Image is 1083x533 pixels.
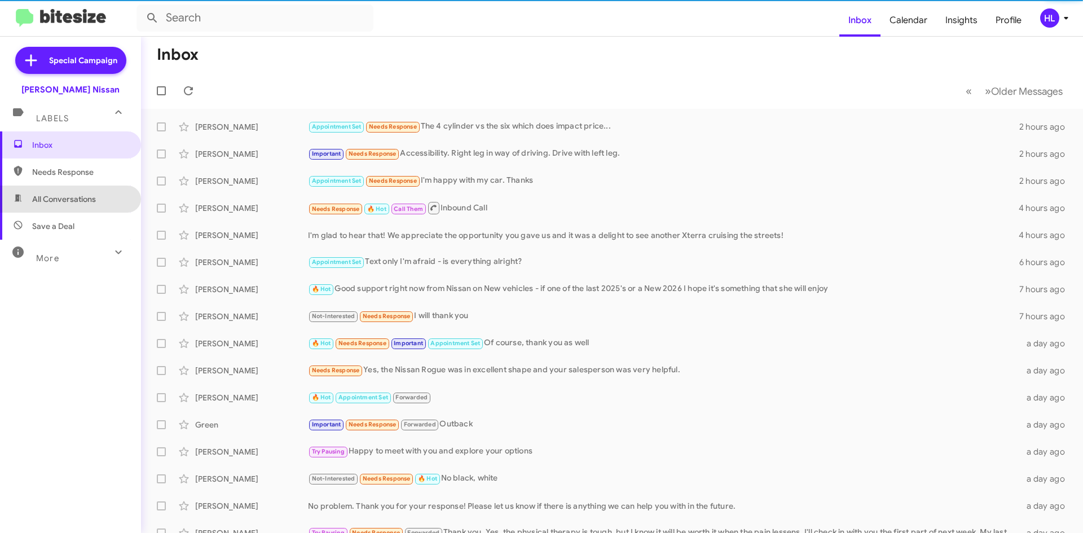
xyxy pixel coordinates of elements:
[308,500,1020,512] div: No problem. Thank you for your response! Please let us know if there is anything we can help you ...
[32,139,128,151] span: Inbox
[195,202,308,214] div: [PERSON_NAME]
[1019,230,1074,241] div: 4 hours ago
[418,475,437,482] span: 🔥 Hot
[338,340,386,347] span: Needs Response
[1031,8,1071,28] button: HL
[839,4,881,37] a: Inbox
[959,80,1069,103] nav: Page navigation example
[312,394,331,401] span: 🔥 Hot
[308,230,1019,241] div: I'm glad to hear that! We appreciate the opportunity you gave us and it was a delight to see anot...
[195,338,308,349] div: [PERSON_NAME]
[312,258,362,266] span: Appointment Set
[369,123,417,130] span: Needs Response
[137,5,373,32] input: Search
[308,364,1020,377] div: Yes, the Nissan Rogue was in excellent shape and your salesperson was very helpful.
[987,4,1031,37] a: Profile
[1020,365,1074,376] div: a day ago
[36,113,69,124] span: Labels
[308,201,1019,215] div: Inbound Call
[985,84,991,98] span: »
[959,80,979,103] button: Previous
[195,311,308,322] div: [PERSON_NAME]
[312,312,355,320] span: Not-Interested
[881,4,936,37] a: Calendar
[338,394,388,401] span: Appointment Set
[312,421,341,428] span: Important
[308,174,1019,187] div: I'm happy with my car. Thanks
[308,472,1020,485] div: No black, white
[394,340,423,347] span: Important
[308,256,1019,268] div: Text only I'm afraid - is everything alright?
[195,257,308,268] div: [PERSON_NAME]
[936,4,987,37] a: Insights
[1019,148,1074,160] div: 2 hours ago
[369,177,417,184] span: Needs Response
[966,84,972,98] span: «
[312,448,345,455] span: Try Pausing
[308,120,1019,133] div: The 4 cylinder vs the six which does impact price...
[991,85,1063,98] span: Older Messages
[308,310,1019,323] div: I will thank you
[401,420,438,430] span: Forwarded
[312,340,331,347] span: 🔥 Hot
[393,393,430,403] span: Forwarded
[349,150,397,157] span: Needs Response
[363,312,411,320] span: Needs Response
[312,475,355,482] span: Not-Interested
[195,500,308,512] div: [PERSON_NAME]
[32,221,74,232] span: Save a Deal
[1019,311,1074,322] div: 7 hours ago
[1020,446,1074,457] div: a day ago
[349,421,397,428] span: Needs Response
[312,177,362,184] span: Appointment Set
[308,283,1019,296] div: Good support right now from Nissan on New vehicles - if one of the last 2025's or a New 2026 I ho...
[1040,8,1059,28] div: HL
[312,123,362,130] span: Appointment Set
[195,148,308,160] div: [PERSON_NAME]
[308,337,1020,350] div: Of course, thank you as well
[195,365,308,376] div: [PERSON_NAME]
[1020,392,1074,403] div: a day ago
[1019,121,1074,133] div: 2 hours ago
[1019,284,1074,295] div: 7 hours ago
[312,367,360,374] span: Needs Response
[49,55,117,66] span: Special Campaign
[312,205,360,213] span: Needs Response
[195,175,308,187] div: [PERSON_NAME]
[978,80,1069,103] button: Next
[32,166,128,178] span: Needs Response
[15,47,126,74] a: Special Campaign
[36,253,59,263] span: More
[308,147,1019,160] div: Accessibility. Right leg in way of driving. Drive with left leg.
[1020,338,1074,349] div: a day ago
[308,418,1020,431] div: Outback
[312,285,331,293] span: 🔥 Hot
[1020,500,1074,512] div: a day ago
[363,475,411,482] span: Needs Response
[367,205,386,213] span: 🔥 Hot
[1019,175,1074,187] div: 2 hours ago
[430,340,480,347] span: Appointment Set
[32,193,96,205] span: All Conversations
[195,473,308,484] div: [PERSON_NAME]
[195,230,308,241] div: [PERSON_NAME]
[394,205,423,213] span: Call Them
[308,445,1020,458] div: Happy to meet with you and explore your options
[1020,473,1074,484] div: a day ago
[157,46,199,64] h1: Inbox
[21,84,120,95] div: [PERSON_NAME] Nissan
[1020,419,1074,430] div: a day ago
[195,392,308,403] div: [PERSON_NAME]
[195,446,308,457] div: [PERSON_NAME]
[1019,257,1074,268] div: 6 hours ago
[1019,202,1074,214] div: 4 hours ago
[195,284,308,295] div: [PERSON_NAME]
[312,150,341,157] span: Important
[195,419,308,430] div: Green
[195,121,308,133] div: [PERSON_NAME]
